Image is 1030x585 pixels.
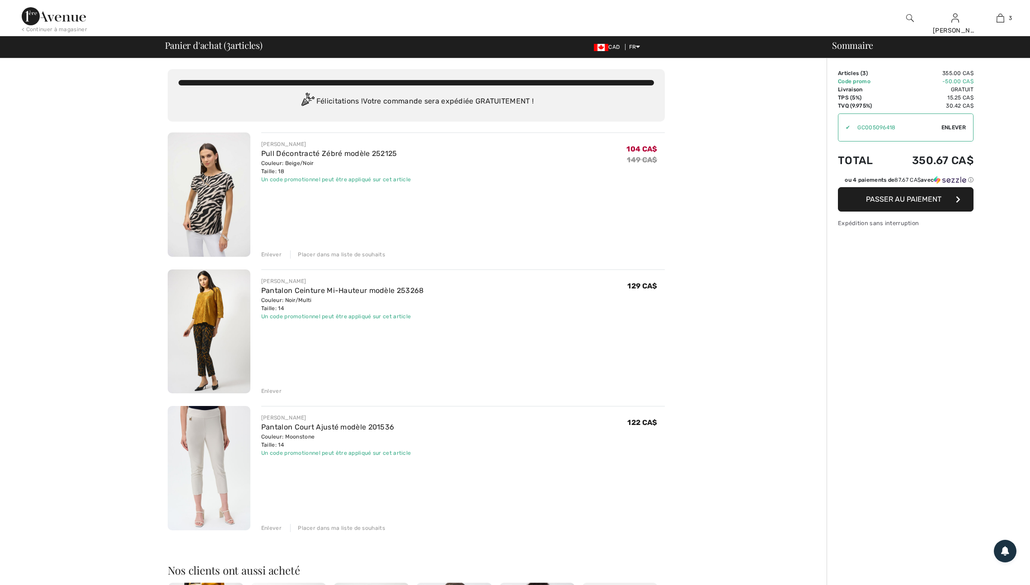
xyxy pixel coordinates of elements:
[179,93,654,111] div: Félicitations ! Votre commande sera expédiée GRATUITEMENT !
[894,177,921,183] span: 87.67 CA$
[594,44,623,50] span: CAD
[838,123,850,132] div: ✔
[887,102,974,110] td: 30.42 CA$
[838,176,974,187] div: ou 4 paiements de87.67 CA$avecSezzle Cliquez pour en savoir plus sur Sezzle
[838,77,887,85] td: Code promo
[951,13,959,24] img: Mes infos
[1009,14,1012,22] span: 3
[850,114,941,141] input: Code promo
[887,94,974,102] td: 15.25 CA$
[261,312,424,321] div: Un code promotionnel peut être appliqué sur cet article
[838,219,974,227] div: Expédition sans interruption
[838,94,887,102] td: TPS (5%)
[933,26,977,35] div: [PERSON_NAME]
[997,13,1004,24] img: Mon panier
[261,433,411,449] div: Couleur: Moonstone Taille: 14
[261,449,411,457] div: Un code promotionnel peut être appliqué sur cet article
[22,7,86,25] img: 1ère Avenue
[838,187,974,212] button: Passer au paiement
[627,156,657,164] s: 149 CA$
[887,69,974,77] td: 355.00 CA$
[261,250,282,259] div: Enlever
[261,423,395,431] a: Pantalon Court Ajusté modèle 201536
[941,123,966,132] span: Enlever
[22,25,87,33] div: < Continuer à magasiner
[906,13,914,24] img: recherche
[887,77,974,85] td: -50.00 CA$
[165,41,263,50] span: Panier d'achat ( articles)
[627,418,657,427] span: 122 CA$
[838,145,887,176] td: Total
[290,524,385,532] div: Placer dans ma liste de souhaits
[887,85,974,94] td: Gratuit
[934,176,966,184] img: Sezzle
[261,175,411,184] div: Un code promotionnel peut être appliqué sur cet article
[887,145,974,176] td: 350.67 CA$
[261,524,282,532] div: Enlever
[290,250,385,259] div: Placer dans ma liste de souhaits
[168,132,250,257] img: Pull Décontracté Zébré modèle 252125
[821,41,1025,50] div: Sommaire
[168,406,250,530] img: Pantalon Court Ajusté modèle 201536
[594,44,608,51] img: Canadian Dollar
[261,387,282,395] div: Enlever
[298,93,316,111] img: Congratulation2.svg
[838,69,887,77] td: Articles ( )
[951,14,959,22] a: Se connecter
[261,296,424,312] div: Couleur: Noir/Multi Taille: 14
[627,282,657,290] span: 129 CA$
[838,102,887,110] td: TVQ (9.975%)
[261,414,411,422] div: [PERSON_NAME]
[626,145,657,153] span: 104 CA$
[845,176,974,184] div: ou 4 paiements de avec
[838,85,887,94] td: Livraison
[866,195,941,203] span: Passer au paiement
[261,159,411,175] div: Couleur: Beige/Noir Taille: 18
[261,277,424,285] div: [PERSON_NAME]
[261,140,411,148] div: [PERSON_NAME]
[978,13,1022,24] a: 3
[629,44,640,50] span: FR
[261,149,397,158] a: Pull Décontracté Zébré modèle 252125
[168,269,250,394] img: Pantalon Ceinture Mi-Hauteur modèle 253268
[261,286,424,295] a: Pantalon Ceinture Mi-Hauteur modèle 253268
[226,38,230,50] span: 3
[168,565,665,576] h2: Nos clients ont aussi acheté
[862,70,866,76] span: 3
